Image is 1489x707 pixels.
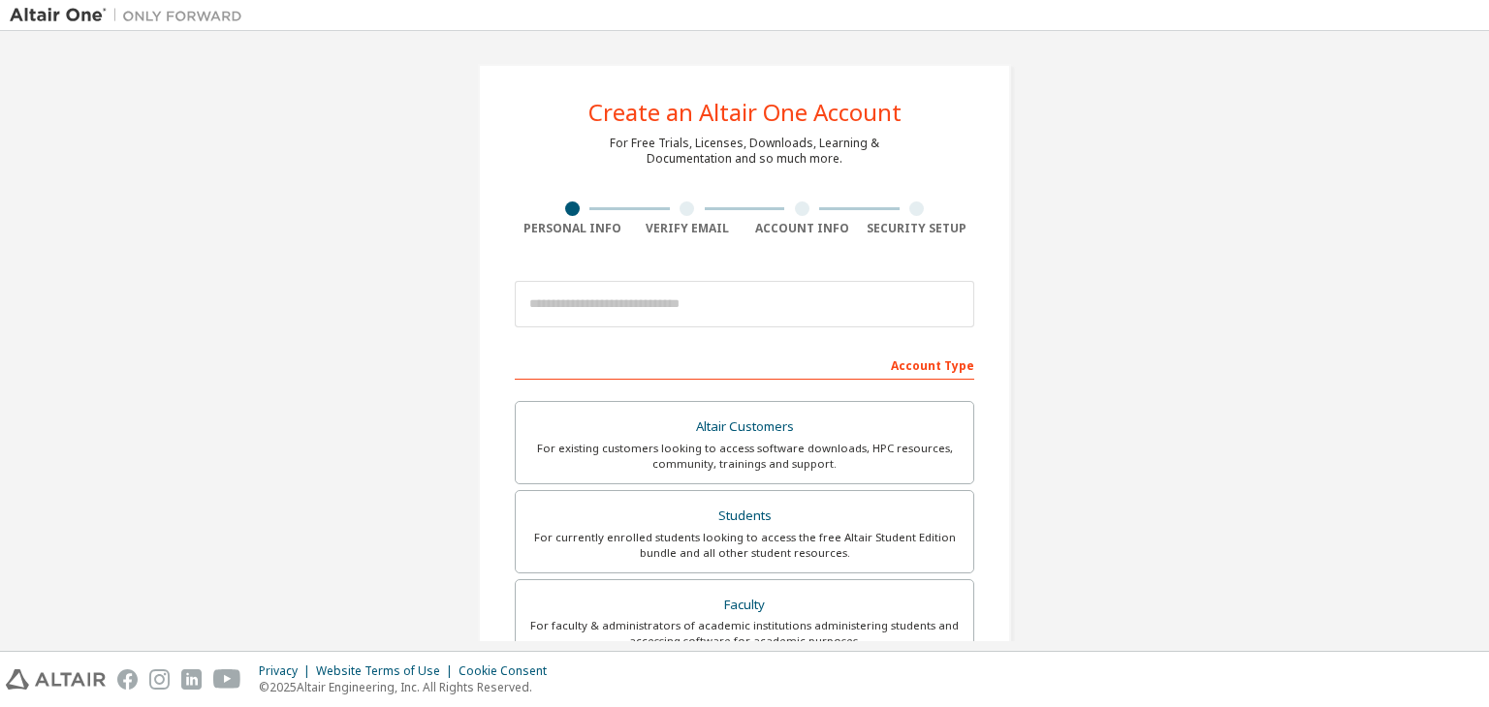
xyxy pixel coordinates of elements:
img: facebook.svg [117,669,138,690]
div: Faculty [527,592,962,619]
p: © 2025 Altair Engineering, Inc. All Rights Reserved. [259,679,558,695]
img: youtube.svg [213,669,241,690]
div: Verify Email [630,221,745,236]
div: For existing customers looking to access software downloads, HPC resources, community, trainings ... [527,441,962,472]
img: instagram.svg [149,669,170,690]
img: altair_logo.svg [6,669,106,690]
div: Students [527,503,962,530]
div: Website Terms of Use [316,663,459,679]
div: Privacy [259,663,316,679]
img: linkedin.svg [181,669,202,690]
div: Account Type [515,349,974,380]
div: For Free Trials, Licenses, Downloads, Learning & Documentation and so much more. [610,136,879,167]
div: Altair Customers [527,414,962,441]
div: For faculty & administrators of academic institutions administering students and accessing softwa... [527,618,962,649]
div: Create an Altair One Account [588,101,902,124]
div: Cookie Consent [459,663,558,679]
div: Security Setup [860,221,975,236]
img: Altair One [10,6,252,25]
div: Account Info [744,221,860,236]
div: For currently enrolled students looking to access the free Altair Student Edition bundle and all ... [527,530,962,561]
div: Personal Info [515,221,630,236]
